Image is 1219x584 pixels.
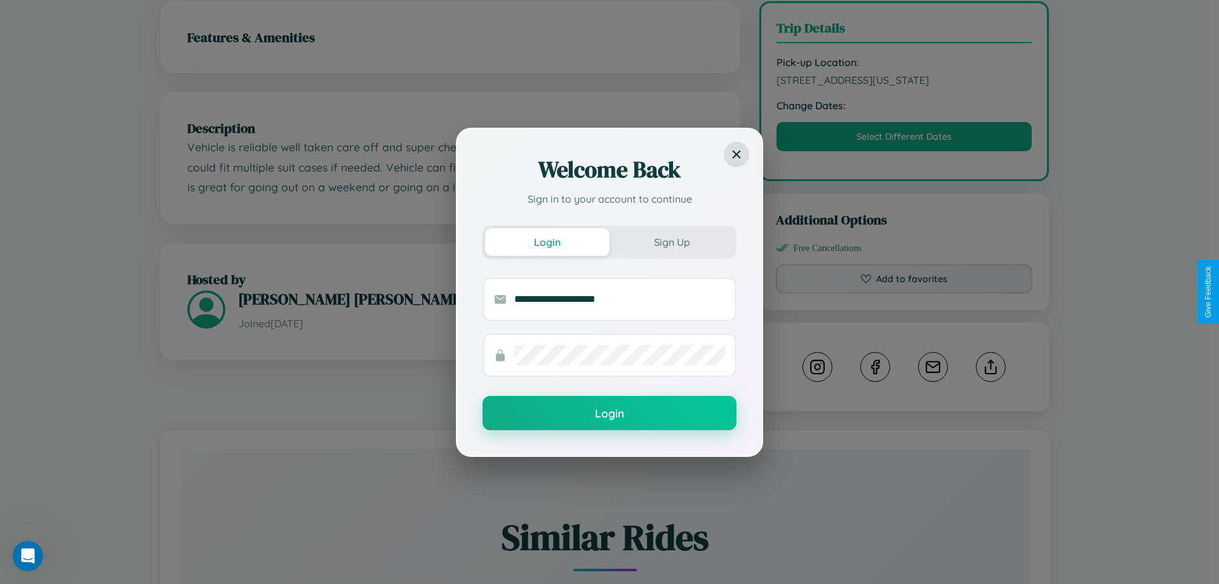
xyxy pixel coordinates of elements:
[13,541,43,571] iframe: Intercom live chat
[483,396,736,430] button: Login
[485,228,609,256] button: Login
[609,228,734,256] button: Sign Up
[1204,266,1213,318] div: Give Feedback
[483,191,736,207] p: Sign in to your account to continue
[483,154,736,185] h2: Welcome Back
